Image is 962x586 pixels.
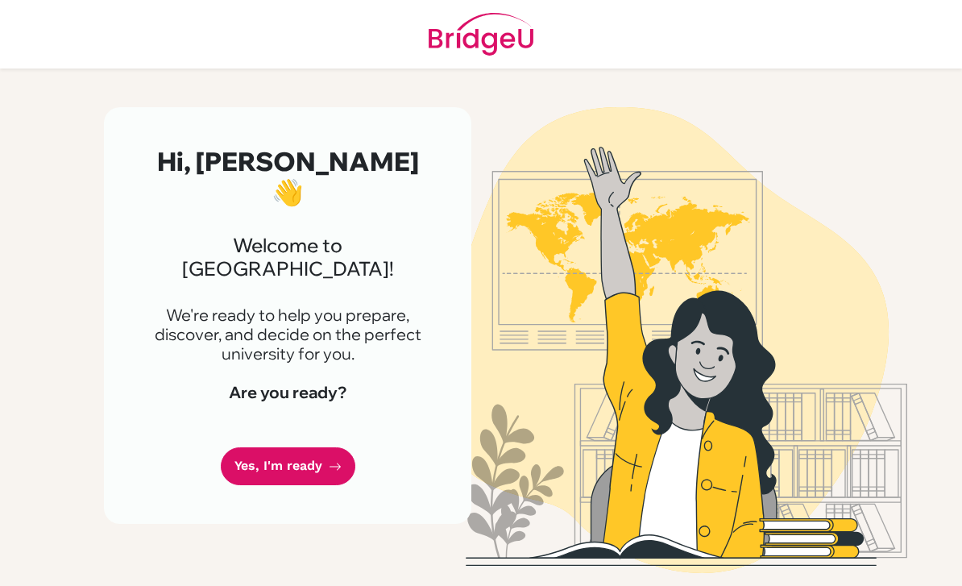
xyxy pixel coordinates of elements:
[143,305,433,364] p: We're ready to help you prepare, discover, and decide on the perfect university for you.
[143,234,433,281] h3: Welcome to [GEOGRAPHIC_DATA]!
[143,383,433,402] h4: Are you ready?
[221,447,355,485] a: Yes, I'm ready
[143,146,433,208] h2: Hi, [PERSON_NAME] 👋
